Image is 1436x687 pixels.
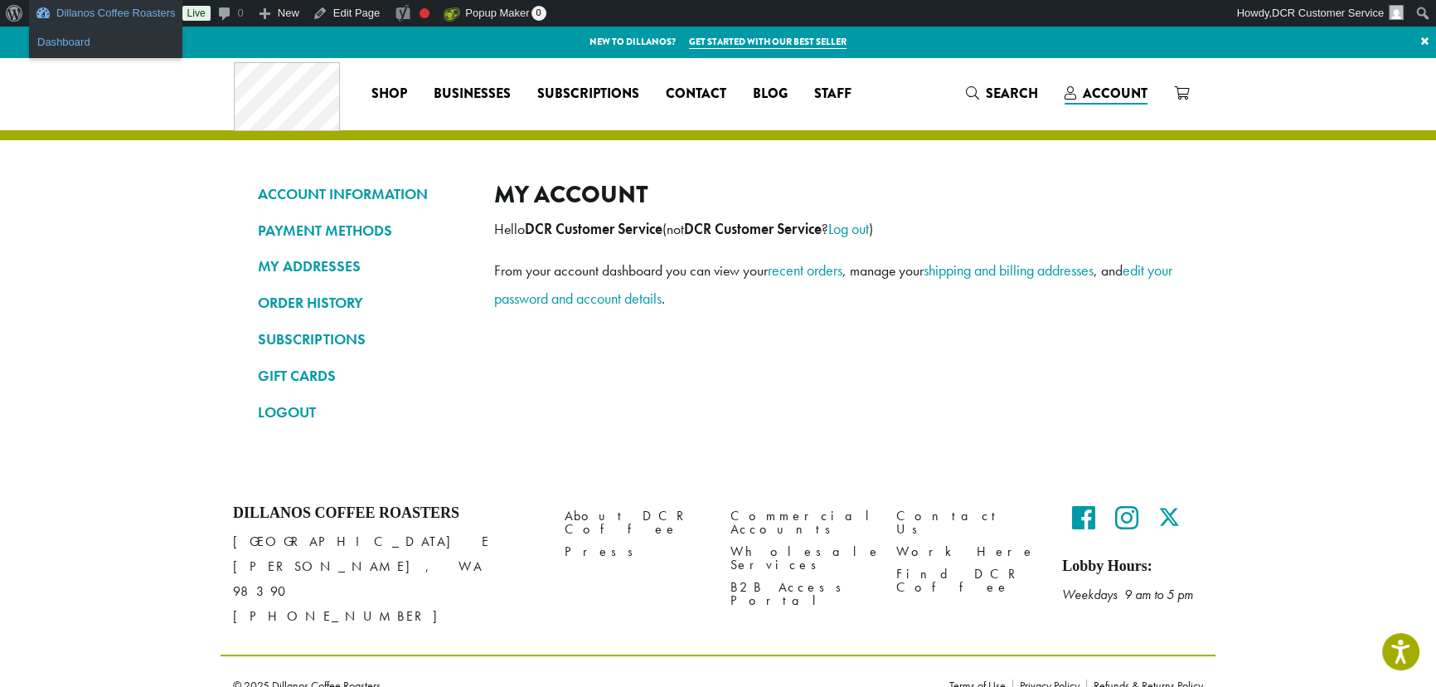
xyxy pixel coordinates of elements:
a: shipping and billing addresses [924,261,1094,280]
a: Dashboard [29,32,182,53]
nav: Account pages [258,180,469,440]
a: Live [182,6,211,21]
a: SUBSCRIPTIONS [258,325,469,353]
a: PAYMENT METHODS [258,217,469,245]
a: Staff [801,80,865,107]
span: Search [986,84,1038,103]
a: Commercial Accounts [730,504,871,540]
span: Subscriptions [537,84,639,105]
a: ACCOUNT INFORMATION [258,180,469,208]
a: ORDER HISTORY [258,289,469,317]
a: recent orders [768,261,842,280]
span: DCR Customer Service [1272,7,1384,19]
a: Find DCR Coffee [896,563,1037,599]
h2: My account [494,180,1178,209]
a: LOGOUT [258,398,469,426]
strong: DCR Customer Service [525,220,662,238]
a: About DCR Coffee [565,504,706,540]
p: From your account dashboard you can view your , manage your , and . [494,256,1178,313]
a: Wholesale Services [730,541,871,577]
a: × [1414,27,1436,56]
a: Shop [358,80,420,107]
strong: DCR Customer Service [684,220,822,238]
a: Contact Us [896,504,1037,540]
a: Work Here [896,541,1037,563]
a: B2B Access Portal [730,577,871,612]
span: 0 [531,6,546,21]
ul: Dillanos Coffee Roasters [29,27,182,58]
h4: Dillanos Coffee Roasters [233,504,540,523]
span: Contact [666,84,726,105]
h5: Lobby Hours: [1062,558,1203,576]
a: Search [953,80,1051,107]
em: Weekdays 9 am to 5 pm [1062,586,1193,603]
span: Blog [753,84,788,105]
span: Shop [371,84,407,105]
a: Press [565,541,706,563]
a: Log out [828,219,869,238]
a: Get started with our best seller [689,35,847,49]
p: Hello (not ? ) [494,215,1178,243]
span: Staff [814,84,851,105]
p: [GEOGRAPHIC_DATA] E [PERSON_NAME], WA 98390 [PHONE_NUMBER] [233,529,540,629]
div: Focus keyphrase not set [420,8,429,18]
a: MY ADDRESSES [258,252,469,280]
a: GIFT CARDS [258,362,469,390]
span: Businesses [434,84,511,105]
span: Account [1083,84,1147,103]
